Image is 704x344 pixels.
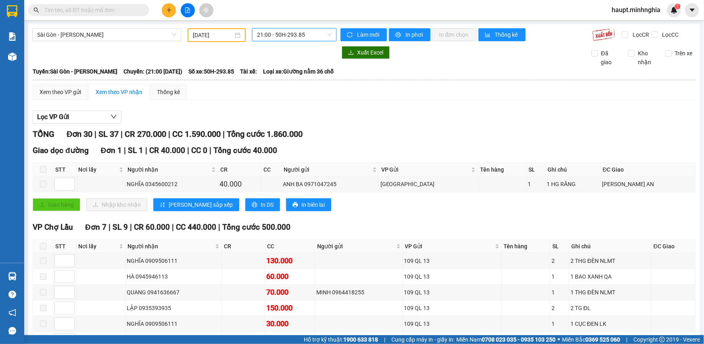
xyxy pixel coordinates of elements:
span: question-circle [8,291,16,298]
span: | [124,146,126,155]
span: Trên xe [672,49,696,58]
span: CR 40.000 [149,146,185,155]
td: 109 QL 13 [403,285,502,300]
span: Sài Gòn - Phan Rí [37,29,176,41]
button: downloadXuất Excel [342,46,390,59]
span: Nơi lấy [78,242,117,251]
span: Người nhận [128,242,213,251]
span: printer [252,202,257,208]
span: search [33,7,39,13]
span: | [626,335,627,344]
span: Kho nhận [635,49,659,67]
span: Lọc VP Gửi [37,112,69,122]
span: | [218,222,220,232]
button: printerIn phơi [389,28,430,41]
span: CR 270.000 [125,129,166,139]
div: MINH 0964418255 [316,288,401,297]
span: | [145,146,147,155]
div: 1 THG ĐÈN NLMT [570,288,650,297]
span: haupt.minhnghia [605,5,667,15]
div: 130.000 [266,255,313,266]
span: | [209,146,211,155]
span: Loại xe: Giường nằm 36 chỗ [263,67,334,76]
span: | [109,222,111,232]
span: bar-chart [485,32,492,38]
b: Tuyến: Sài Gòn - [PERSON_NAME] [33,68,117,75]
span: Đơn 1 [101,146,122,155]
button: caret-down [685,3,699,17]
span: [PERSON_NAME] sắp xếp [169,200,233,209]
div: 1 [552,319,568,328]
span: 1 [676,4,679,9]
div: QUANG 0941636667 [127,288,220,297]
div: 109 QL 13 [404,319,500,328]
span: SL 37 [98,129,119,139]
span: message [8,327,16,335]
div: 150.000 [266,302,313,314]
div: NGHĨA 0909506111 [127,319,220,328]
button: file-add [181,3,195,17]
div: Xem theo VP gửi [40,88,81,96]
div: 30.000 [266,318,313,329]
button: syncLàm mới [341,28,387,41]
img: warehouse-icon [8,52,17,61]
span: sync [347,32,354,38]
span: | [121,129,123,139]
div: Thống kê [157,88,180,96]
button: Lọc VP Gửi [33,111,121,124]
div: LẬP 0935393935 [127,304,220,313]
span: Lọc CR [629,30,650,39]
button: In đơn chọn [432,28,476,41]
span: download [348,50,354,56]
span: In phơi [405,30,424,39]
span: VP Gửi [405,242,493,251]
div: 1 [528,180,544,189]
span: caret-down [689,6,696,14]
div: 60.000 [266,271,313,282]
th: STT [53,163,76,176]
div: 2 [552,256,568,265]
span: ⚪️ [558,338,560,341]
div: 109 QL 13 [404,272,500,281]
strong: 0708 023 035 - 0935 103 250 [482,336,556,343]
span: Làm mới [357,30,380,39]
td: 109 QL 13 [403,253,502,269]
td: Sài Gòn [379,176,478,192]
th: Tên hàng [478,163,527,176]
td: 109 QL 13 [403,316,502,332]
span: VP Chợ Lầu [33,222,73,232]
button: printerIn DS [245,198,280,211]
span: | [94,129,96,139]
span: file-add [185,7,190,13]
strong: 0369 525 060 [585,336,620,343]
span: plus [166,7,172,13]
button: sort-ascending[PERSON_NAME] sắp xếp [153,198,239,211]
th: CC [265,240,315,253]
div: 109 QL 13 [404,256,500,265]
th: CR [218,163,261,176]
span: Số xe: 50H-293.85 [188,67,234,76]
span: notification [8,309,16,317]
th: CC [261,163,282,176]
td: 109 QL 13 [403,269,502,285]
span: In DS [261,200,274,209]
th: Ghi chú [545,163,601,176]
span: Xuất Excel [357,48,383,57]
div: 2 TG ĐL [570,304,650,313]
img: 9k= [592,28,615,41]
span: sort-ascending [160,202,165,208]
span: | [384,335,385,344]
th: SL [527,163,546,176]
div: 1 [552,288,568,297]
th: ĐC Giao [652,240,696,253]
span: Người gửi [317,242,394,251]
img: icon-new-feature [671,6,678,14]
span: CR 60.000 [134,222,170,232]
span: Tài xế: [240,67,257,76]
button: downloadNhập kho nhận [86,198,147,211]
span: Giao dọc đường [33,146,89,155]
span: Thống kê [495,30,519,39]
span: Lọc CC [659,30,680,39]
span: Cung cấp máy in - giấy in: [391,335,454,344]
div: 2 [552,304,568,313]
